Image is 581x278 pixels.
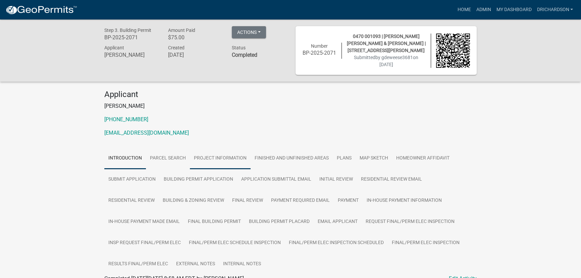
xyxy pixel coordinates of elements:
a: Residential Review Email [357,169,426,190]
a: Submit Application [104,169,160,190]
a: Email Applicant [314,211,362,233]
a: Payment Required Email [267,190,334,212]
a: Results Final/Perm Elec [104,253,172,275]
a: Introduction [104,148,146,169]
a: Internal Notes [219,253,265,275]
a: Building & Zoning Review [159,190,228,212]
span: 0470 001093 | [PERSON_NAME] [PERSON_NAME] & [PERSON_NAME] | [STREET_ADDRESS][PERSON_NAME] [347,34,426,53]
a: Insp Request Final/Perm Elec [104,232,185,254]
a: Payment [334,190,363,212]
h6: $75.00 [168,34,222,41]
a: Final Building Permit [184,211,245,233]
h4: Applicant [104,90,477,99]
a: Project Information [190,148,251,169]
a: Plans [333,148,356,169]
h6: BP-2025-2071 [104,34,158,41]
span: Submitted on [DATE] [354,55,418,67]
img: QR code [436,34,470,68]
span: Created [168,45,184,50]
a: Request Final/Perm Elec Inspection [362,211,459,233]
button: Actions [232,26,266,38]
span: Applicant [104,45,124,50]
a: drichardson [534,3,576,16]
a: External Notes [172,253,219,275]
a: Building Permit Application [160,169,237,190]
a: My Dashboard [493,3,534,16]
h6: [PERSON_NAME] [104,52,158,58]
a: [PHONE_NUMBER] [104,116,148,123]
p: [PERSON_NAME] [104,102,477,110]
a: Parcel search [146,148,190,169]
span: by gdeweese3681 [375,55,413,60]
a: Finished and Unfinished Areas [251,148,333,169]
a: Application Submittal Email [237,169,315,190]
a: Homeowner Affidavit [392,148,454,169]
a: Final/Perm Elec Schedule Inspection [185,232,285,254]
a: In-House Payment Made Email [104,211,184,233]
a: Map Sketch [356,148,392,169]
a: In-House Payment Information [363,190,446,212]
a: Final Review [228,190,267,212]
span: Step 3. Building Permit [104,28,151,33]
strong: Completed [232,52,257,58]
h6: [DATE] [168,52,222,58]
a: Home [455,3,473,16]
a: Initial Review [315,169,357,190]
span: Status [232,45,246,50]
a: Admin [473,3,493,16]
a: Building Permit Placard [245,211,314,233]
span: Number [311,43,328,49]
span: Amount Paid [168,28,195,33]
h6: BP-2025-2071 [302,50,336,56]
a: Final/Perm Elec Inspection Scheduled [285,232,388,254]
a: [EMAIL_ADDRESS][DOMAIN_NAME] [104,130,189,136]
a: Final/Perm Elec Inspection [388,232,464,254]
a: Residential Review [104,190,159,212]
